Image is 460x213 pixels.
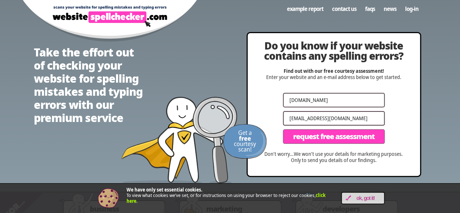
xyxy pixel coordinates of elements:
a: click here [127,192,325,204]
img: website spellchecker scans your website looking for spelling mistakes [121,97,237,184]
p: Don’t worry…We won’t use your details for marketing purposes. Only to send you details of our fin... [262,151,405,163]
a: FAQs [360,2,379,16]
h1: Take the effort out of checking your website for spelling mistakes and typing errors with our pre... [34,46,143,125]
button: Request Free Assessment [283,129,385,144]
a: News [379,2,400,16]
strong: Find out with our free courtesy assessment! [284,67,384,74]
span: Request Free Assessment [293,133,375,140]
span: OK, Got it! [351,195,380,201]
img: Cookie [97,187,119,209]
a: Example Report [282,2,327,16]
img: Get a FREE courtesy scan! [223,124,267,159]
a: Contact us [327,2,360,16]
strong: We have only set essential cookies. [127,186,203,193]
p: Enter your website and an e-mail address below to get started. [262,68,405,80]
h2: Do you know if your website contains any spelling errors? [262,40,405,61]
input: Your email address [283,111,385,126]
input: eg https://www.mywebsite.com/ [283,93,385,107]
p: To view what cookies we’ve set, or for instructions on using your browser to reject our cookies, . [127,187,330,204]
a: Log-in [400,2,423,16]
a: OK, Got it! [341,192,385,204]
